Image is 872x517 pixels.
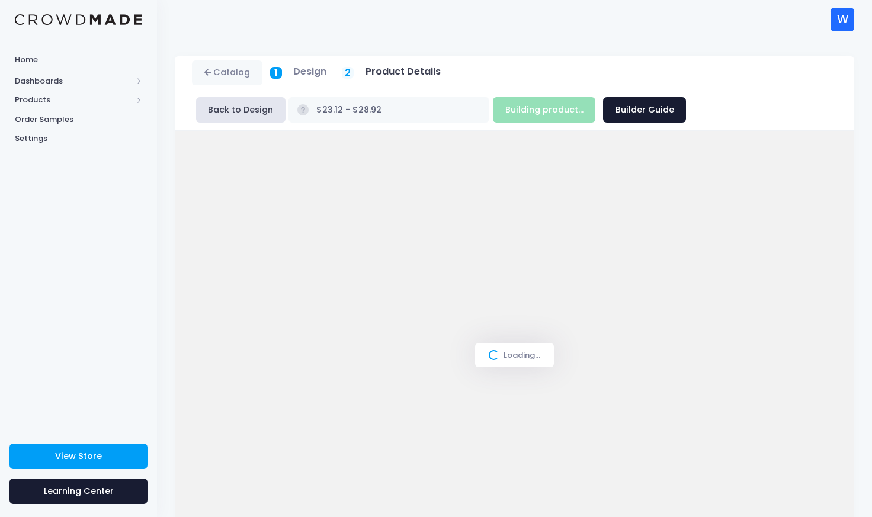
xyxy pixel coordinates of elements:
span: Products [15,94,132,106]
span: Order Samples [15,114,142,126]
div: Loading... [475,343,554,368]
span: 2 [345,66,351,80]
a: View Store [9,444,148,469]
a: Builder Guide [603,97,686,123]
a: Learning Center [9,479,148,504]
a: Catalog [192,60,262,86]
span: Home [15,54,142,66]
h5: Design [293,66,326,78]
span: 1 [274,65,278,81]
span: Learning Center [44,485,114,497]
div: W [831,8,854,31]
span: View Store [55,450,102,462]
img: Logo [15,14,142,25]
h5: Product Details [366,66,441,78]
button: Back to Design [196,97,286,123]
span: Dashboards [15,75,132,87]
span: Settings [15,133,142,144]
